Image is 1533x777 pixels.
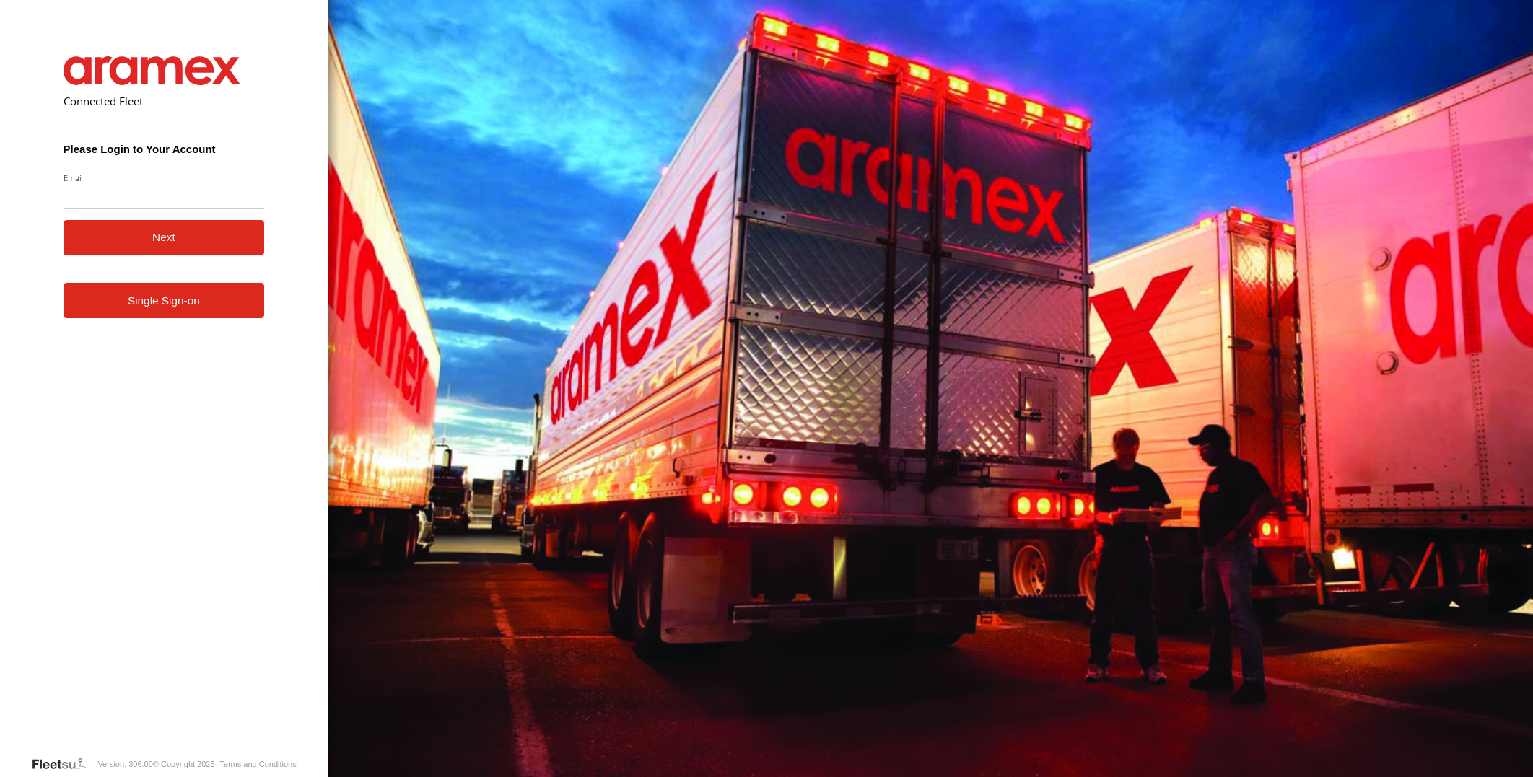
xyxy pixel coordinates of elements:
[153,760,297,768] div: © Copyright 2025 -
[97,760,152,768] div: Version: 306.00
[64,172,265,183] label: Email
[31,757,97,771] a: Visit our Website
[64,143,265,155] h3: Please Login to Your Account
[219,760,296,768] a: Terms and Conditions
[64,220,265,255] button: Next
[64,283,265,318] a: Single Sign-on
[64,56,241,85] img: Aramex
[64,94,265,108] h2: Connected Fleet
